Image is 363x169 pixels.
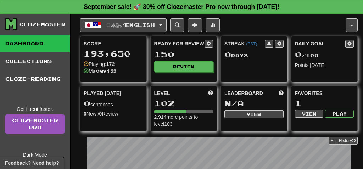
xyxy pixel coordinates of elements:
div: Get fluent faster. [5,106,65,113]
button: More stats [206,18,220,32]
a: (BST) [246,41,257,46]
strong: 0 [99,111,102,117]
button: Add sentence to collection [188,18,202,32]
strong: 22 [111,68,116,74]
button: 日本語/English [80,18,167,32]
div: Clozemaster [19,21,66,28]
button: Play [325,110,354,118]
button: Full History [329,137,358,145]
a: ClozemasterPro [5,114,65,134]
div: Favorites [295,90,354,97]
div: Points [DATE] [295,62,354,69]
div: 150 [154,50,213,59]
div: Streak [224,40,265,47]
span: Played [DATE] [84,90,121,97]
div: Score [84,40,143,47]
span: Level [154,90,170,97]
div: Mastered: [84,68,116,75]
span: Score more points to level up [208,90,213,97]
span: This week in points, UTC [279,90,284,97]
span: 0 [224,49,231,59]
div: Daily Goal [295,40,346,48]
strong: 0 [84,111,86,117]
button: Review [154,61,213,72]
span: 0 [84,98,90,108]
div: New / Review [84,110,143,117]
button: View [295,110,324,118]
span: Leaderboard [224,90,263,97]
div: Dark Mode [5,151,65,158]
span: / 100 [295,52,319,58]
button: Search sentences [170,18,184,32]
span: 0 [295,49,302,59]
div: Playing: [84,61,115,68]
div: 102 [154,99,213,108]
div: 2,914 more points to level 103 [154,113,213,128]
button: View [224,110,284,118]
span: 日本語 / English [106,22,155,28]
div: 1 [295,99,354,108]
span: Open feedback widget [5,159,59,167]
strong: 172 [106,61,115,67]
div: 193,650 [84,49,143,58]
div: Day s [224,50,284,59]
div: Ready for Review [154,40,205,47]
span: N/A [224,98,244,108]
strong: September sale! 🚀 30% off Clozemaster Pro now through [DATE]! [84,3,279,10]
div: sentences [84,99,143,108]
